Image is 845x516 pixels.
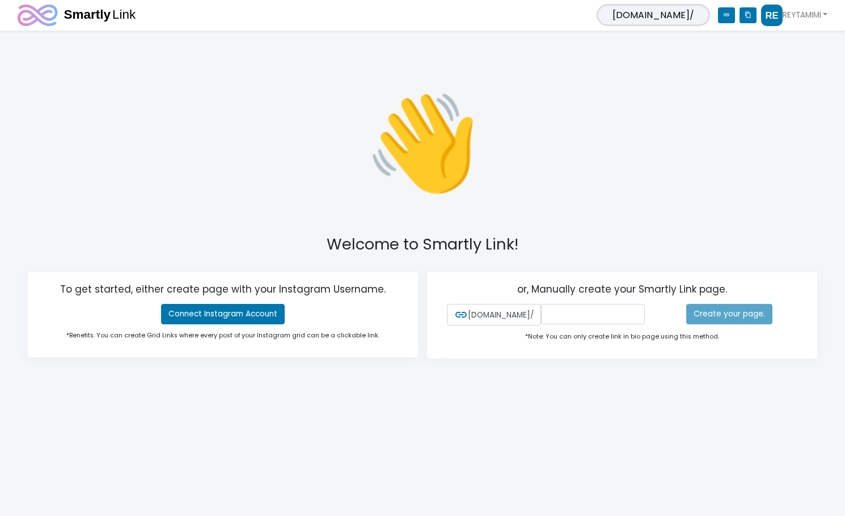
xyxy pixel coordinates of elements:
[18,5,137,26] img: logo.svg
[48,284,398,299] h5: To get started, either create page with your Instagram Username.
[525,332,719,341] span: *Note: You can only create link in bio page using this method.
[718,7,735,23] i: link
[230,69,616,217] p: 👋
[447,284,797,299] h5: or, Manually create your Smartly Link page.
[66,331,379,340] span: *Benefits: You can create Grid Links where every post of your Instagram grid can be a clickable l...
[454,308,468,322] i: link
[597,4,710,26] span: [DOMAIN_NAME]/
[161,304,285,324] a: Connect Instagram Account
[761,5,827,26] a: REYTAMIMI
[740,7,757,23] i: content_copy
[447,304,541,325] span: [DOMAIN_NAME]/
[32,235,813,254] h2: Welcome to Smartly Link!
